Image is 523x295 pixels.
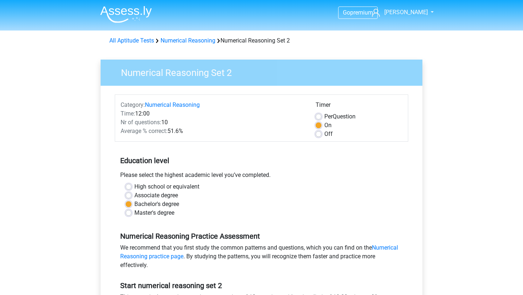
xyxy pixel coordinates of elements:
label: Question [324,112,356,121]
div: Numerical Reasoning Set 2 [106,36,417,45]
h3: Numerical Reasoning Set 2 [112,64,417,78]
label: Master's degree [134,209,174,217]
label: Bachelor's degree [134,200,179,209]
label: Off [324,130,333,138]
span: Time: [121,110,135,117]
span: Category: [121,101,145,108]
a: Gopremium [338,8,377,17]
a: [PERSON_NAME] [369,8,429,17]
a: All Aptitude Tests [109,37,154,44]
h5: Start numerical reasoning set 2 [120,281,403,290]
span: [PERSON_NAME] [384,9,428,16]
span: Average % correct: [121,128,167,134]
label: High school or equivalent [134,182,199,191]
span: Per [324,113,333,120]
span: Nr of questions: [121,119,161,126]
div: 12:00 [115,109,310,118]
div: We recommend that you first study the common patterns and questions, which you can find on the . ... [115,243,408,272]
span: Go [343,9,350,16]
h5: Education level [120,153,403,168]
div: 10 [115,118,310,127]
span: premium [350,9,373,16]
label: Associate degree [134,191,178,200]
div: 51.6% [115,127,310,136]
h5: Numerical Reasoning Practice Assessment [120,232,403,241]
a: Numerical Reasoning [145,101,200,108]
img: Assessly [100,6,152,23]
label: On [324,121,332,130]
div: Please select the highest academic level you’ve completed. [115,171,408,182]
div: Timer [316,101,402,112]
a: Numerical Reasoning [161,37,215,44]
